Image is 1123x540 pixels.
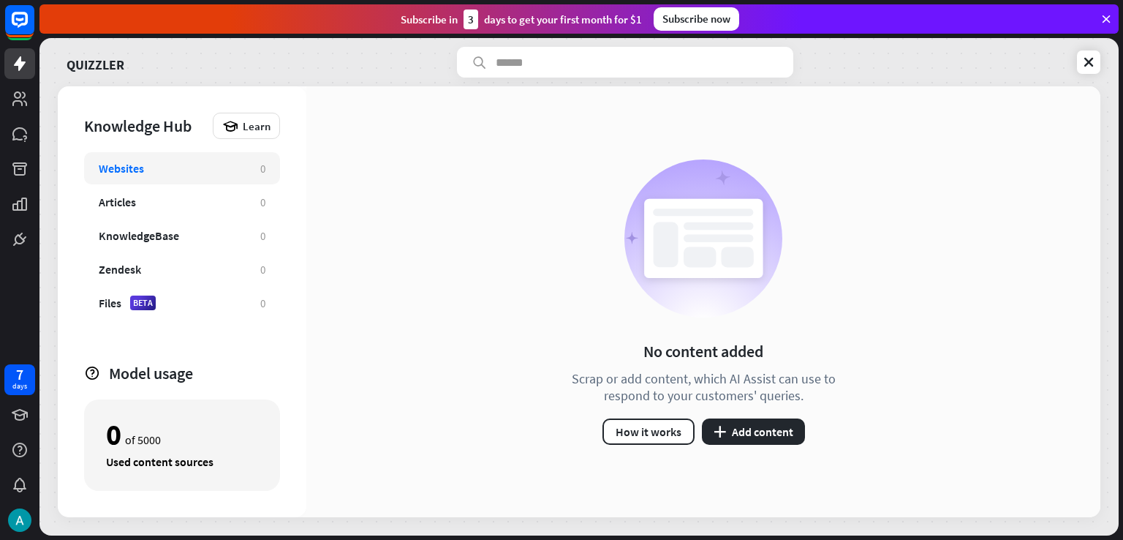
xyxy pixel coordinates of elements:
[106,454,258,469] div: Used content sources
[106,422,258,447] div: of 5000
[109,363,280,383] div: Model usage
[260,296,265,310] div: 0
[260,195,265,209] div: 0
[130,296,156,310] div: BETA
[654,7,739,31] div: Subscribe now
[602,419,695,445] button: How it works
[553,370,853,404] div: Scrap or add content, which AI Assist can use to respond to your customers' queries.
[260,263,265,277] div: 0
[106,422,121,447] div: 0
[67,47,124,78] a: QUIZZLER
[99,228,179,243] div: KnowledgeBase
[99,195,136,209] div: Articles
[16,368,23,381] div: 7
[12,6,56,50] button: Open LiveChat chat widget
[260,229,265,243] div: 0
[12,381,27,391] div: days
[99,262,141,277] div: Zendesk
[4,364,35,395] a: 7 days
[99,296,121,310] div: Files
[643,341,763,361] div: No content added
[464,10,478,29] div: 3
[84,116,205,136] div: Knowledge Hub
[99,161,144,176] div: Websites
[243,119,271,133] span: Learn
[714,426,726,438] i: plus
[260,162,265,176] div: 0
[702,419,805,445] button: plusAdd content
[401,10,642,29] div: Subscribe in days to get your first month for $1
